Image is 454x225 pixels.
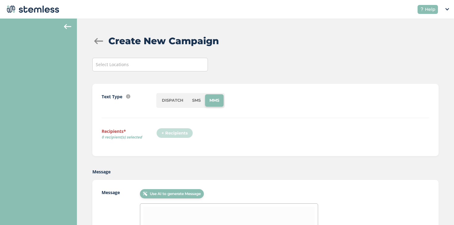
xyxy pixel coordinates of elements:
[425,6,435,13] span: Help
[205,94,224,107] li: MMS
[150,191,201,197] span: Use AI to generate Message
[108,34,219,48] h2: Create New Campaign
[158,94,188,107] li: DISPATCH
[140,189,204,198] button: Use AI to generate Message
[423,195,454,225] iframe: Chat Widget
[126,94,130,99] img: icon-info-236977d2.svg
[64,24,71,29] img: icon-arrow-back-accent-c549486e.svg
[96,62,129,67] span: Select Locations
[5,3,59,15] img: logo-dark-0685b13c.svg
[188,94,205,107] li: SMS
[445,8,449,11] img: icon_down-arrow-small-66adaf34.svg
[102,93,122,100] label: Text Type
[420,7,424,11] img: icon-help-white-03924b79.svg
[102,128,156,142] label: Recipients*
[102,134,156,140] span: 0 recipient(s) selected
[92,168,111,175] label: Message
